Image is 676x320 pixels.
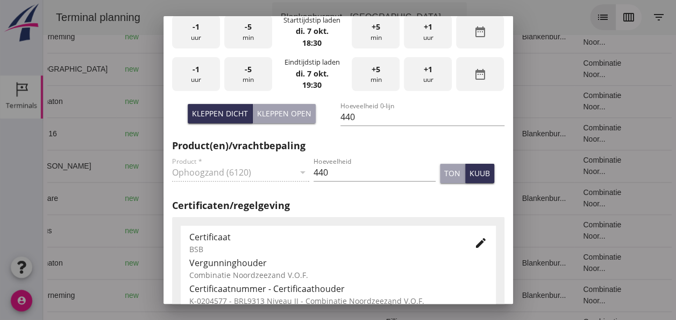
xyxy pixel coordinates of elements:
[335,279,389,311] td: Ontzilt oph.zan...
[222,214,281,247] td: 999
[469,168,490,179] div: kuub
[531,53,598,85] td: Combinatie Noor...
[193,64,200,75] span: -1
[73,117,112,150] td: new
[340,108,504,126] input: Hoeveelheid 0-lijn
[147,194,155,202] i: directions_boat
[352,15,400,49] div: min
[222,20,281,53] td: 1231
[158,65,166,73] i: directions_boat
[243,196,252,202] small: m3
[73,85,112,117] td: new
[474,68,487,81] i: date_range
[172,15,220,49] div: uur
[120,31,194,43] div: Gouda
[335,247,389,279] td: Ontzilt oph.zan...
[73,182,112,214] td: new
[238,11,398,24] div: Blankenburgput - [GEOGRAPHIC_DATA]
[257,108,311,119] div: Kleppen open
[189,295,487,307] div: K-0204577 - BRL9313 Niveau II - Combinatie Noordzeezand V.O.F.
[222,279,281,311] td: 1231
[474,236,487,249] i: edit
[579,11,592,24] i: calendar_view_week
[73,150,112,182] td: new
[295,26,328,36] strong: di. 7 okt.
[470,247,531,279] td: Blankenbur...
[73,247,112,279] td: new
[335,150,389,182] td: Filling sand
[372,64,380,75] span: +5
[187,98,194,105] i: directions_boat
[335,53,389,85] td: Filling sand
[283,15,340,25] div: Starttijdstip laden
[172,138,504,153] h2: Product(en)/vrachtbepaling
[531,247,598,279] td: Combinatie Noor...
[120,258,194,269] div: Gouda
[335,20,389,53] td: Ontzilt oph.zan...
[189,231,457,244] div: Certificaat
[444,168,460,179] div: ton
[609,11,622,24] i: filter_list
[172,198,504,213] h2: Certificaten/regelgeving
[389,53,471,85] td: 18
[284,57,339,67] div: Eindtijdstip laden
[73,53,112,85] td: new
[389,85,471,117] td: 18
[120,225,194,236] div: Gouda
[335,117,389,150] td: Ontzilt oph.zan...
[404,11,417,24] i: arrow_drop_down
[222,117,281,150] td: 1298
[389,247,471,279] td: 18
[120,128,194,140] div: Gouda
[531,20,598,53] td: Combinatie Noor...
[531,117,598,150] td: Combinatie Noor...
[372,21,380,33] span: +5
[470,117,531,150] td: Blankenbur...
[189,282,487,295] div: Certificaatnummer - Certificaathouder
[243,228,252,234] small: m3
[335,214,389,247] td: Ontzilt oph.zan...
[531,214,598,247] td: Combinatie Noor...
[224,15,272,49] div: min
[247,34,256,40] small: m3
[192,108,248,119] div: Kleppen dicht
[352,57,400,91] div: min
[474,25,487,38] i: date_range
[404,57,452,91] div: uur
[247,131,256,137] small: m3
[147,291,155,299] i: directions_boat
[245,64,252,75] span: -5
[302,80,322,90] strong: 19:30
[169,162,177,170] i: directions_boat
[531,279,598,311] td: Combinatie Noor...
[224,57,272,91] div: min
[247,293,256,299] small: m3
[222,150,281,182] td: 397
[147,259,155,267] i: directions_boat
[222,53,281,85] td: 467
[189,244,457,255] div: BSB
[222,85,281,117] td: 672
[222,247,281,279] td: 672
[222,182,281,214] td: 434
[465,164,494,183] button: kuub
[531,85,598,117] td: Combinatie Noor...
[120,290,194,301] div: Gouda
[193,21,200,33] span: -1
[120,193,194,204] div: Gouda
[302,38,322,48] strong: 18:30
[389,117,471,150] td: 18
[553,11,566,24] i: list
[147,227,155,234] i: directions_boat
[120,161,194,172] div: Bergambacht
[120,64,194,75] div: Maassluis
[189,256,487,269] div: Vergunninghouder
[243,163,252,170] small: m3
[243,260,252,267] small: m3
[243,66,252,73] small: m3
[295,68,328,79] strong: di. 7 okt.
[4,10,106,25] div: Terminal planning
[470,20,531,53] td: Blankenbur...
[404,15,452,49] div: uur
[243,99,252,105] small: m3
